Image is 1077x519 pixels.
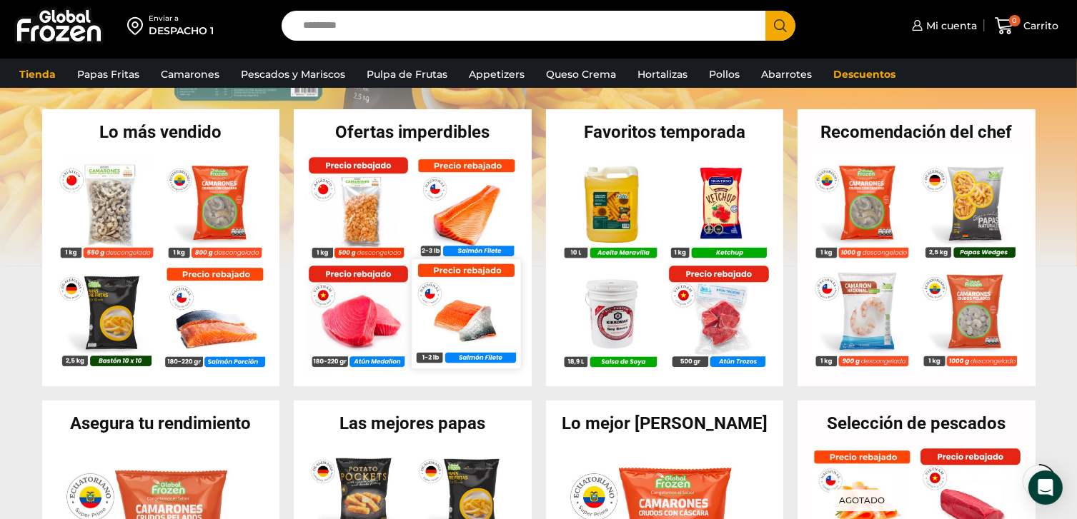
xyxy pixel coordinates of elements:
a: Descuentos [826,61,903,88]
a: Mi cuenta [908,11,977,40]
p: Agotado [830,490,895,512]
a: Appetizers [462,61,532,88]
button: Search button [765,11,795,41]
div: DESPACHO 1 [149,24,214,38]
a: Tienda [12,61,63,88]
h2: Recomendación del chef [798,124,1036,141]
span: Carrito [1021,19,1059,33]
h2: Lo mejor [PERSON_NAME] [546,415,784,432]
a: Pollos [702,61,747,88]
h2: Ofertas imperdibles [294,124,532,141]
span: 0 [1009,15,1021,26]
a: Pescados y Mariscos [234,61,352,88]
span: Mi cuenta [923,19,977,33]
a: 0 Carrito [991,9,1063,43]
div: Open Intercom Messenger [1028,470,1063,505]
h2: Las mejores papas [294,415,532,432]
a: Papas Fritas [70,61,147,88]
h2: Lo más vendido [42,124,280,141]
h2: Asegura tu rendimiento [42,415,280,432]
a: Camarones [154,61,227,88]
a: Abarrotes [754,61,819,88]
h2: Selección de pescados [798,415,1036,432]
a: Hortalizas [630,61,695,88]
img: address-field-icon.svg [127,14,149,38]
a: Queso Crema [539,61,623,88]
div: Enviar a [149,14,214,24]
a: Pulpa de Frutas [359,61,455,88]
h2: Favoritos temporada [546,124,784,141]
